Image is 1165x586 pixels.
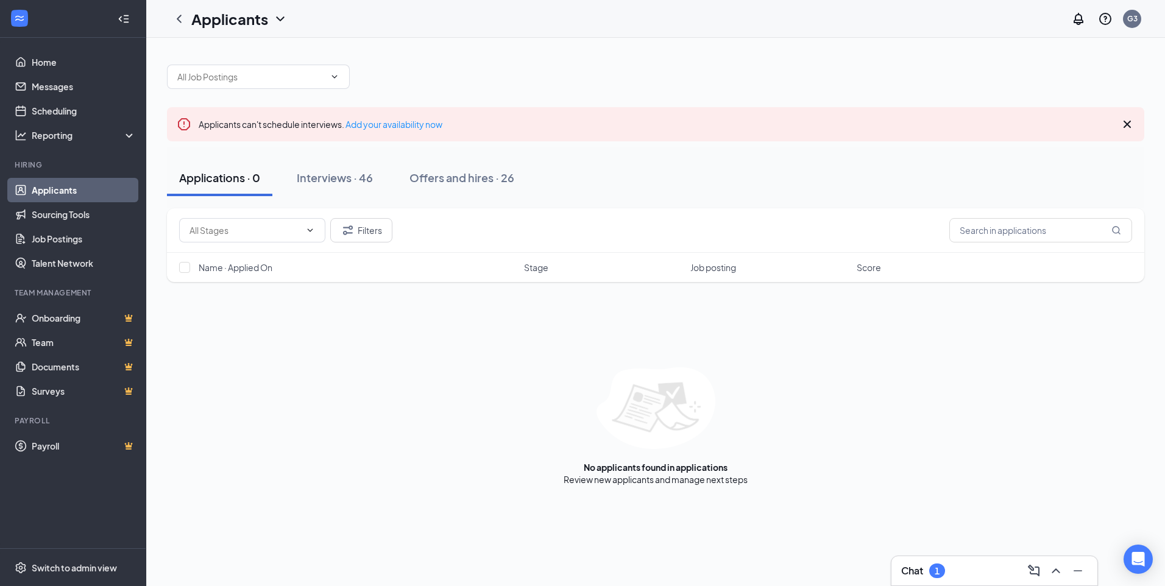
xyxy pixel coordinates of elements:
[330,72,339,82] svg: ChevronDown
[1068,561,1088,581] button: Minimize
[179,170,260,185] div: Applications · 0
[1049,563,1063,578] svg: ChevronUp
[199,119,442,130] span: Applicants can't schedule interviews.
[297,170,373,185] div: Interviews · 46
[1071,12,1086,26] svg: Notifications
[32,50,136,74] a: Home
[32,330,136,355] a: TeamCrown
[199,261,272,274] span: Name · Applied On
[345,119,442,130] a: Add your availability now
[1046,561,1066,581] button: ChevronUp
[330,218,392,242] button: Filter Filters
[13,12,26,24] svg: WorkstreamLogo
[32,434,136,458] a: PayrollCrown
[15,562,27,574] svg: Settings
[1127,13,1138,24] div: G3
[1120,117,1135,132] svg: Cross
[32,306,136,330] a: OnboardingCrown
[15,129,27,141] svg: Analysis
[32,202,136,227] a: Sourcing Tools
[32,129,136,141] div: Reporting
[32,227,136,251] a: Job Postings
[305,225,315,235] svg: ChevronDown
[949,218,1132,242] input: Search in applications
[32,74,136,99] a: Messages
[935,566,940,576] div: 1
[32,251,136,275] a: Talent Network
[1098,12,1113,26] svg: QuestionInfo
[15,288,133,298] div: Team Management
[1124,545,1153,574] div: Open Intercom Messenger
[172,12,186,26] svg: ChevronLeft
[341,223,355,238] svg: Filter
[273,12,288,26] svg: ChevronDown
[15,415,133,426] div: Payroll
[189,224,300,237] input: All Stages
[118,13,130,25] svg: Collapse
[1111,225,1121,235] svg: MagnifyingGlass
[409,170,514,185] div: Offers and hires · 26
[857,261,881,274] span: Score
[584,461,728,473] div: No applicants found in applications
[32,178,136,202] a: Applicants
[32,379,136,403] a: SurveysCrown
[32,99,136,123] a: Scheduling
[1071,563,1085,578] svg: Minimize
[524,261,548,274] span: Stage
[177,117,191,132] svg: Error
[177,70,325,83] input: All Job Postings
[191,9,268,29] h1: Applicants
[32,562,117,574] div: Switch to admin view
[1024,561,1044,581] button: ComposeMessage
[564,473,748,485] div: Review new applicants and manage next steps
[1027,563,1041,578] svg: ComposeMessage
[597,367,715,449] img: empty-state
[15,160,133,170] div: Hiring
[690,261,736,274] span: Job posting
[901,564,923,577] h3: Chat
[32,355,136,379] a: DocumentsCrown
